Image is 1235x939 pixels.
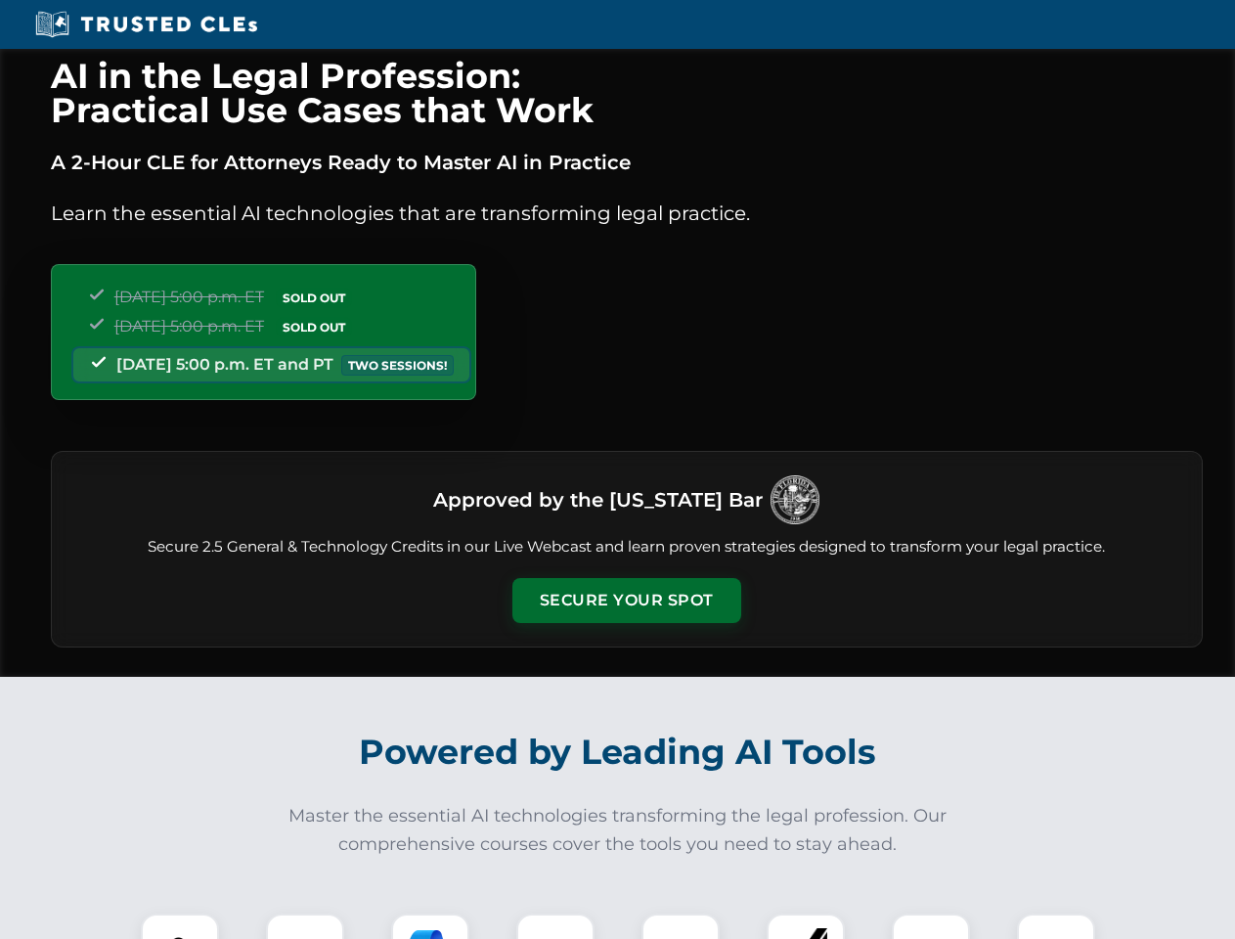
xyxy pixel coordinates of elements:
span: SOLD OUT [276,317,352,337]
h3: Approved by the [US_STATE] Bar [433,482,763,517]
img: Logo [771,475,819,524]
img: Trusted CLEs [29,10,263,39]
p: Secure 2.5 General & Technology Credits in our Live Webcast and learn proven strategies designed ... [75,536,1178,559]
p: A 2-Hour CLE for Attorneys Ready to Master AI in Practice [51,147,1203,178]
h2: Powered by Leading AI Tools [76,718,1160,786]
p: Learn the essential AI technologies that are transforming legal practice. [51,198,1203,229]
h1: AI in the Legal Profession: Practical Use Cases that Work [51,59,1203,127]
span: [DATE] 5:00 p.m. ET [114,317,264,335]
p: Master the essential AI technologies transforming the legal profession. Our comprehensive courses... [276,802,960,859]
button: Secure Your Spot [512,578,741,623]
span: [DATE] 5:00 p.m. ET [114,288,264,306]
span: SOLD OUT [276,288,352,308]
